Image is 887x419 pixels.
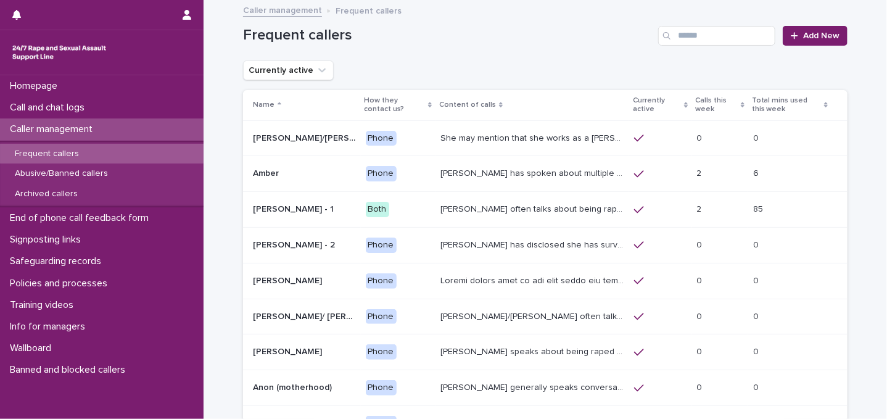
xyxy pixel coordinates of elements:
p: Amy has disclosed she has survived two rapes, one in the UK and the other in Australia in 2013. S... [440,238,627,251]
p: Banned and blocked callers [5,364,135,376]
p: Training videos [5,299,83,311]
div: Phone [366,166,397,181]
div: Phone [366,131,397,146]
tr: AmberAmber Phone[PERSON_NAME] has spoken about multiple experiences of [MEDICAL_DATA]. [PERSON_NA... [243,156,848,192]
tr: [PERSON_NAME] - 1[PERSON_NAME] - 1 Both[PERSON_NAME] often talks about being raped a night before... [243,192,848,228]
p: Anon (motherhood) [253,380,334,393]
tr: [PERSON_NAME]/ [PERSON_NAME][PERSON_NAME]/ [PERSON_NAME] Phone[PERSON_NAME]/[PERSON_NAME] often t... [243,299,848,334]
p: Caller generally speaks conversationally about many different things in her life and rarely speak... [440,380,627,393]
p: Name [253,98,274,112]
p: 0 [697,273,705,286]
div: Phone [366,309,397,325]
tr: [PERSON_NAME][PERSON_NAME] PhoneLoremi dolors amet co adi elit seddo eiu tempor in u labor et dol... [243,263,848,299]
p: [PERSON_NAME] - 1 [253,202,336,215]
p: Policies and processes [5,278,117,289]
div: Phone [366,380,397,396]
span: Add New [803,31,840,40]
p: 2 [697,166,704,179]
h1: Frequent callers [243,27,653,44]
p: She may mention that she works as a Nanny, looking after two children. Abbie / Emily has let us k... [440,131,627,144]
p: 0 [753,380,761,393]
p: 0 [697,131,705,144]
p: Total mins used this week [752,94,821,117]
p: Content of calls [439,98,496,112]
p: [PERSON_NAME] - 2 [253,238,337,251]
p: Wallboard [5,342,61,354]
p: 85 [753,202,765,215]
p: Archived callers [5,189,88,199]
p: [PERSON_NAME] [253,273,324,286]
p: 0 [753,344,761,357]
p: Amy often talks about being raped a night before or 2 weeks ago or a month ago. She also makes re... [440,202,627,215]
p: Amber [253,166,281,179]
p: [PERSON_NAME]/ [PERSON_NAME] [253,309,358,322]
p: Amber has spoken about multiple experiences of sexual abuse. Amber told us she is now 18 (as of 0... [440,166,627,179]
p: 0 [753,131,761,144]
p: [PERSON_NAME] [253,344,324,357]
p: Abbie/Emily (Anon/'I don't know'/'I can't remember') [253,131,358,144]
tr: [PERSON_NAME][PERSON_NAME] Phone[PERSON_NAME] speaks about being raped and abused by the police a... [243,334,848,370]
p: 0 [753,309,761,322]
p: 0 [697,344,705,357]
tr: [PERSON_NAME]/[PERSON_NAME] (Anon/'I don't know'/'I can't remember')[PERSON_NAME]/[PERSON_NAME] (... [243,120,848,156]
p: 0 [753,273,761,286]
div: Phone [366,238,397,253]
p: Frequent callers [336,3,402,17]
p: 6 [753,166,761,179]
p: 0 [697,380,705,393]
div: Phone [366,344,397,360]
p: End of phone call feedback form [5,212,159,224]
p: Caller speaks about being raped and abused by the police and her ex-husband of 20 years. She has ... [440,344,627,357]
a: Caller management [243,2,322,17]
input: Search [658,26,775,46]
p: 0 [697,238,705,251]
div: Both [366,202,389,217]
p: Call and chat logs [5,102,94,114]
p: Andrew shared that he has been raped and beaten by a group of men in or near his home twice withi... [440,273,627,286]
p: Anna/Emma often talks about being raped at gunpoint at the age of 13/14 by her ex-partner, aged 1... [440,309,627,322]
div: Phone [366,273,397,289]
p: How they contact us? [365,94,425,117]
img: rhQMoQhaT3yELyF149Cw [10,40,109,65]
p: Signposting links [5,234,91,246]
p: 2 [697,202,704,215]
p: Info for managers [5,321,95,333]
tr: Anon (motherhood)Anon (motherhood) Phone[PERSON_NAME] generally speaks conversationally about man... [243,370,848,406]
p: Abusive/Banned callers [5,168,118,179]
p: Caller management [5,123,102,135]
p: Calls this week [696,94,738,117]
tr: [PERSON_NAME] - 2[PERSON_NAME] - 2 Phone[PERSON_NAME] has disclosed she has survived two rapes, o... [243,227,848,263]
p: Homepage [5,80,67,92]
p: 0 [697,309,705,322]
p: 0 [753,238,761,251]
button: Currently active [243,60,334,80]
a: Add New [783,26,848,46]
p: Frequent callers [5,149,89,159]
p: Safeguarding records [5,255,111,267]
p: Currently active [633,94,681,117]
